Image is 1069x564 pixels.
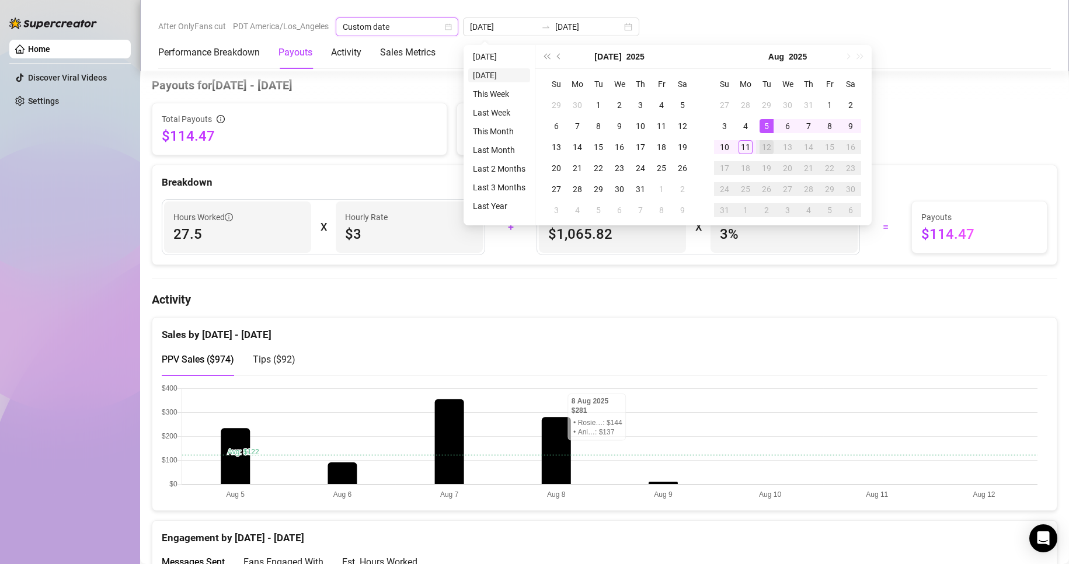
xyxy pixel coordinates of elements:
[819,179,840,200] td: 2025-08-29
[630,137,651,158] td: 2025-07-17
[718,182,732,196] div: 24
[672,200,693,221] td: 2025-08-09
[162,175,1047,190] div: Breakdown
[152,77,1057,93] h4: Payouts for [DATE] - [DATE]
[777,116,798,137] td: 2025-08-06
[540,45,553,68] button: Last year (Control + left)
[612,98,626,112] div: 2
[735,116,756,137] td: 2025-08-04
[28,73,107,82] a: Discover Viral Videos
[739,119,753,133] div: 4
[720,225,848,243] span: 3 %
[735,200,756,221] td: 2025-09-01
[777,200,798,221] td: 2025-09-03
[840,95,861,116] td: 2025-08-02
[152,291,1057,308] h4: Activity
[546,74,567,95] th: Su
[921,225,1037,243] span: $114.47
[549,161,563,175] div: 20
[714,116,735,137] td: 2025-08-03
[844,140,858,154] div: 16
[630,116,651,137] td: 2025-07-10
[651,137,672,158] td: 2025-07-18
[777,95,798,116] td: 2025-07-30
[798,179,819,200] td: 2025-08-28
[162,113,212,126] span: Total Payouts
[633,161,647,175] div: 24
[802,182,816,196] div: 28
[28,96,59,106] a: Settings
[609,179,630,200] td: 2025-07-30
[840,158,861,179] td: 2025-08-23
[768,45,784,68] button: Choose a month
[777,158,798,179] td: 2025-08-20
[651,179,672,200] td: 2025-08-01
[756,116,777,137] td: 2025-08-05
[541,22,551,32] span: swap-right
[798,158,819,179] td: 2025-08-21
[777,74,798,95] th: We
[588,158,609,179] td: 2025-07-22
[823,161,837,175] div: 22
[735,179,756,200] td: 2025-08-25
[633,182,647,196] div: 31
[567,74,588,95] th: Mo
[630,95,651,116] td: 2025-07-03
[675,98,690,112] div: 5
[225,213,233,221] span: info-circle
[9,18,97,29] img: logo-BBDzfeDw.svg
[591,119,605,133] div: 8
[735,158,756,179] td: 2025-08-18
[798,74,819,95] th: Th
[714,158,735,179] td: 2025-08-17
[672,95,693,116] td: 2025-07-05
[735,95,756,116] td: 2025-07-28
[570,119,584,133] div: 7
[781,203,795,217] div: 3
[162,318,1047,343] div: Sales by [DATE] - [DATE]
[760,140,774,154] div: 12
[714,200,735,221] td: 2025-08-31
[567,200,588,221] td: 2025-08-04
[609,158,630,179] td: 2025-07-23
[798,116,819,137] td: 2025-08-07
[162,354,234,365] span: PPV Sales ( $974 )
[591,161,605,175] div: 22
[651,158,672,179] td: 2025-07-25
[570,182,584,196] div: 28
[588,200,609,221] td: 2025-08-05
[756,74,777,95] th: Tu
[630,179,651,200] td: 2025-07-31
[548,225,677,243] span: $1,065.82
[633,98,647,112] div: 3
[345,211,388,224] article: Hourly Rate
[675,182,690,196] div: 2
[343,18,451,36] span: Custom date
[654,119,668,133] div: 11
[823,203,837,217] div: 5
[546,116,567,137] td: 2025-07-06
[844,182,858,196] div: 30
[630,200,651,221] td: 2025-08-07
[591,182,605,196] div: 29
[612,203,626,217] div: 6
[633,119,647,133] div: 10
[549,203,563,217] div: 3
[819,200,840,221] td: 2025-09-05
[760,98,774,112] div: 29
[819,158,840,179] td: 2025-08-22
[718,140,732,154] div: 10
[468,162,530,176] li: Last 2 Months
[760,119,774,133] div: 5
[28,44,50,54] a: Home
[588,179,609,200] td: 2025-07-29
[819,137,840,158] td: 2025-08-15
[823,98,837,112] div: 1
[588,116,609,137] td: 2025-07-08
[651,74,672,95] th: Fr
[633,140,647,154] div: 17
[739,182,753,196] div: 25
[217,115,225,123] span: info-circle
[823,140,837,154] div: 15
[158,18,226,35] span: After OnlyFans cut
